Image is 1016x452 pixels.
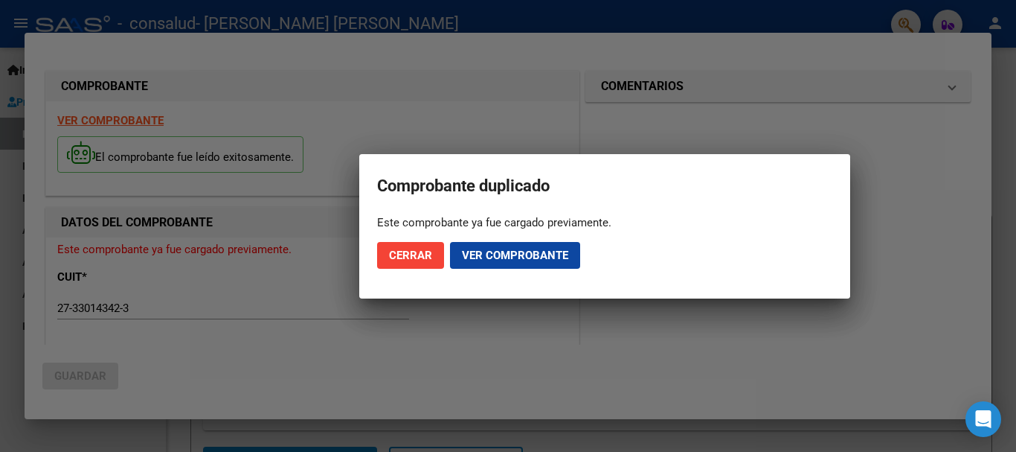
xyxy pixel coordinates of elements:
[462,249,568,262] span: Ver comprobante
[377,242,444,269] button: Cerrar
[377,172,832,200] h2: Comprobante duplicado
[377,215,832,230] div: Este comprobante ya fue cargado previamente.
[965,401,1001,437] div: Open Intercom Messenger
[389,249,432,262] span: Cerrar
[450,242,580,269] button: Ver comprobante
